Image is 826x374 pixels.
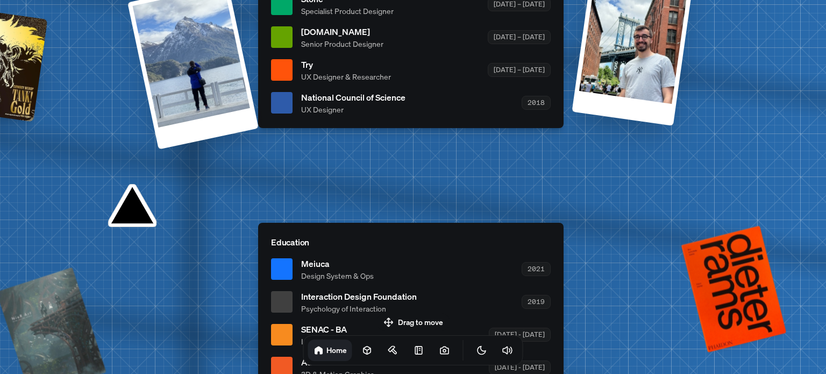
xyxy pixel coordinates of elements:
div: 2018 [522,96,551,109]
div: [DATE] - [DATE] [489,361,551,374]
span: Senior Product Designer [301,38,383,50]
span: Meiuca [301,257,374,270]
div: 2019 [522,295,551,308]
span: UX Designer [301,104,405,115]
span: National Council of Science [301,91,405,104]
span: Try [301,58,391,71]
div: [DATE] – [DATE] [488,63,551,76]
span: Specialist Product Designer [301,5,394,17]
span: [DOMAIN_NAME] [301,25,383,38]
span: Design System & Ops [301,270,374,281]
button: Toggle Audio [497,340,518,361]
span: Psychology of Interaction [301,303,417,314]
div: [DATE] – [DATE] [488,30,551,44]
h1: Home [326,345,347,355]
div: 2021 [522,262,551,276]
a: Home [308,340,352,361]
p: Education [271,236,551,249]
span: Interaction Design Foundation [301,290,417,303]
span: UX Designer & Researcher [301,71,391,82]
button: Toggle Theme [471,340,493,361]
